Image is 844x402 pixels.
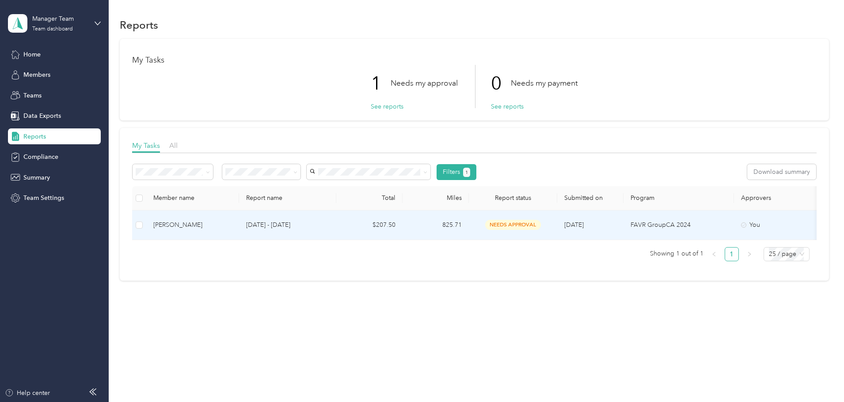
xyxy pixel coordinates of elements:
div: You [741,220,815,230]
td: $207.50 [336,210,403,240]
div: Page Size [764,247,810,261]
p: Needs my approval [391,78,458,89]
p: Needs my payment [511,78,578,89]
span: Teams [23,91,42,100]
span: [DATE] [564,221,584,229]
div: Team dashboard [32,26,73,32]
th: Approvers [734,186,822,210]
p: 0 [491,65,511,102]
th: Program [623,186,734,210]
button: right [742,247,757,261]
span: Compliance [23,152,58,162]
div: Total [343,194,395,202]
span: My Tasks [132,141,160,150]
p: [DATE] - [DATE] [246,220,329,230]
span: Reports [23,132,46,141]
button: Filters1 [437,164,477,180]
h1: My Tasks [132,56,817,65]
div: Miles [410,194,462,202]
li: Next Page [742,247,757,261]
li: 1 [725,247,739,261]
td: FAVR GroupCA 2024 [623,210,734,240]
span: Members [23,70,50,79]
span: All [169,141,178,150]
button: Download summary [747,164,816,180]
button: See reports [491,102,524,111]
th: Report name [239,186,336,210]
th: Submitted on [557,186,623,210]
span: Report status [476,194,550,202]
span: Showing 1 out of 1 [650,247,703,260]
span: Summary [23,173,50,182]
td: 825.71 [403,210,469,240]
div: [PERSON_NAME] [153,220,232,230]
iframe: Everlance-gr Chat Button Frame [795,353,844,402]
p: 1 [371,65,391,102]
th: Member name [146,186,239,210]
span: Team Settings [23,193,64,203]
a: 1 [725,248,738,261]
span: 1 [465,169,468,177]
h1: Reports [120,20,158,30]
div: Manager Team [32,14,87,23]
span: left [711,252,717,257]
span: right [747,252,752,257]
button: left [707,247,721,261]
button: Help center [5,388,50,398]
li: Previous Page [707,247,721,261]
span: needs approval [485,220,541,230]
div: Member name [153,194,232,202]
span: Data Exports [23,111,61,120]
span: Home [23,50,41,59]
span: 25 / page [769,248,804,261]
button: See reports [371,102,403,111]
button: 1 [463,168,471,177]
p: FAVR GroupCA 2024 [631,220,727,230]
